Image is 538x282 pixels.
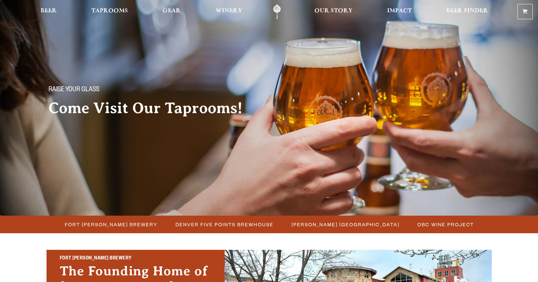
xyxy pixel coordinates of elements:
a: OBC Wine Project [413,220,477,229]
span: Beer Finder [446,8,488,14]
a: Beer Finder [442,4,492,19]
span: Fort [PERSON_NAME] Brewery [65,220,158,229]
h2: Come Visit Our Taprooms! [49,100,256,116]
span: Impact [387,8,412,14]
span: [PERSON_NAME] [GEOGRAPHIC_DATA] [291,220,399,229]
span: Denver Five Points Brewhouse [175,220,273,229]
a: Impact [383,4,416,19]
span: Taprooms [91,8,128,14]
a: Winery [211,4,247,19]
a: [PERSON_NAME] [GEOGRAPHIC_DATA] [287,220,403,229]
a: Odell Home [265,4,289,19]
span: Our Story [314,8,353,14]
span: Raise your glass [49,86,99,95]
span: Beer [41,8,57,14]
span: Gear [162,8,181,14]
h2: Fort [PERSON_NAME] Brewery [60,254,211,263]
a: Fort [PERSON_NAME] Brewery [61,220,161,229]
span: Winery [216,8,242,14]
span: OBC Wine Project [417,220,474,229]
a: Beer [36,4,61,19]
a: Taprooms [87,4,132,19]
a: Denver Five Points Brewhouse [171,220,277,229]
a: Our Story [310,4,357,19]
a: Gear [158,4,185,19]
